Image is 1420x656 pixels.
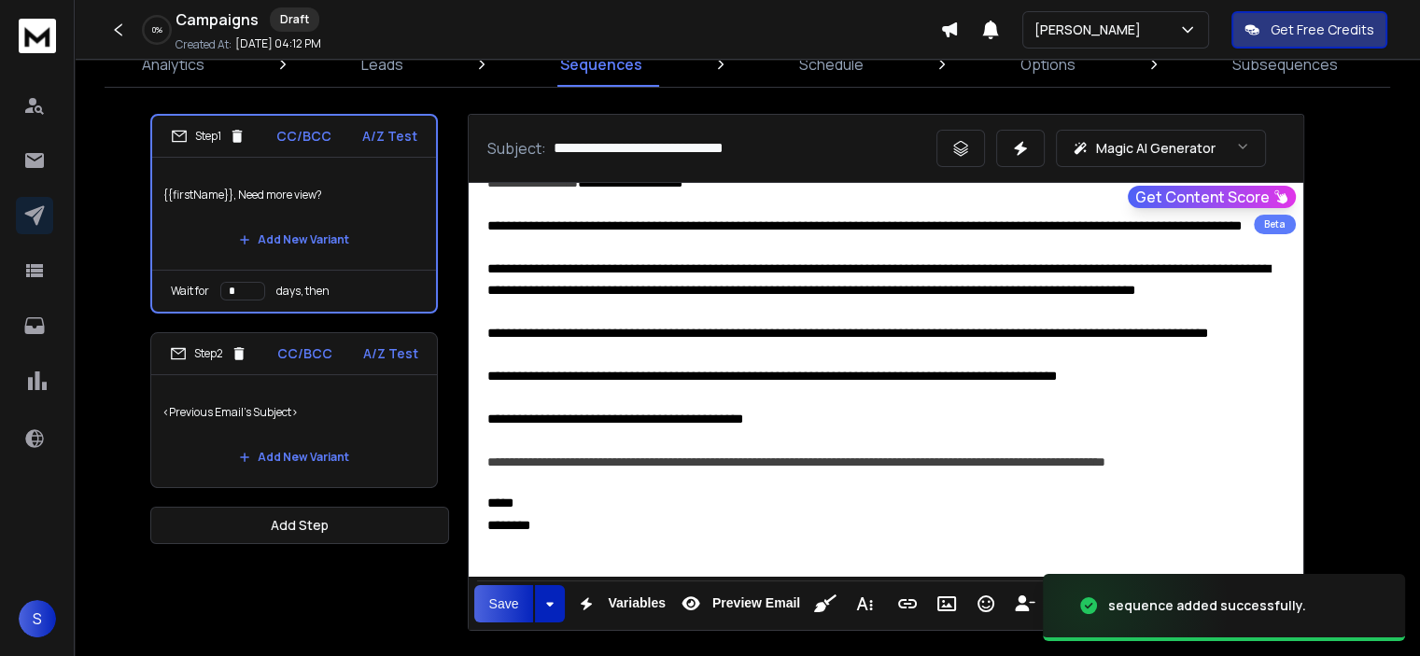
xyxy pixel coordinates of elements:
[270,7,319,32] div: Draft
[847,585,882,622] button: More Text
[1007,585,1043,622] button: Insert Unsubscribe Link
[799,53,864,76] p: Schedule
[1128,186,1296,208] button: Get Content Score
[788,42,875,87] a: Schedule
[1232,53,1338,76] p: Subsequences
[474,585,534,622] button: Save
[152,24,162,35] p: 0 %
[673,585,804,622] button: Preview Email
[569,585,669,622] button: Variables
[1020,53,1076,76] p: Options
[1221,42,1349,87] a: Subsequences
[150,332,438,488] li: Step2CC/BCCA/Z Test<Previous Email's Subject>Add New Variant
[224,439,364,476] button: Add New Variant
[361,53,403,76] p: Leads
[171,128,246,145] div: Step 1
[362,127,417,146] p: A/Z Test
[276,284,330,299] p: days, then
[131,42,216,87] a: Analytics
[890,585,925,622] button: Insert Link (Ctrl+K)
[276,127,331,146] p: CC/BCC
[350,42,415,87] a: Leads
[487,137,546,160] p: Subject:
[150,507,449,544] button: Add Step
[1108,596,1306,615] div: sequence added successfully.
[150,114,438,314] li: Step1CC/BCCA/Z Test{{firstName}}, Need more view?Add New VariantWait fordays, then
[1056,130,1266,167] button: Magic AI Generator
[560,53,642,76] p: Sequences
[277,344,332,363] p: CC/BCC
[1096,139,1216,158] p: Magic AI Generator
[363,344,418,363] p: A/Z Test
[19,19,56,53] img: logo
[171,284,209,299] p: Wait for
[170,345,247,362] div: Step 2
[142,53,204,76] p: Analytics
[808,585,843,622] button: Clean HTML
[549,42,654,87] a: Sequences
[224,221,364,258] button: Add New Variant
[1254,215,1296,234] div: Beta
[604,595,669,611] span: Variables
[1009,42,1087,87] a: Options
[162,386,426,439] p: <Previous Email's Subject>
[19,600,56,637] button: S
[1231,11,1387,49] button: Get Free Credits
[1271,21,1374,39] p: Get Free Credits
[235,36,321,51] p: [DATE] 04:12 PM
[968,585,1004,622] button: Emoticons
[163,169,425,221] p: {{firstName}}, Need more view?
[709,595,804,611] span: Preview Email
[1034,21,1148,39] p: [PERSON_NAME]
[929,585,964,622] button: Insert Image (Ctrl+P)
[176,8,259,31] h1: Campaigns
[176,37,232,52] p: Created At:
